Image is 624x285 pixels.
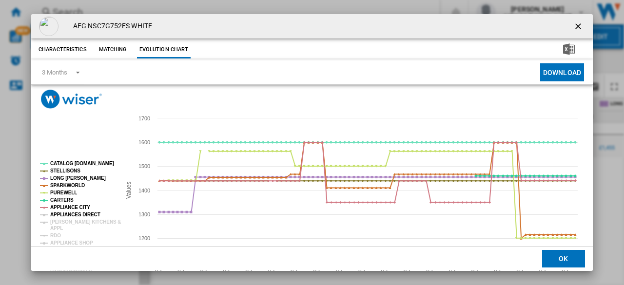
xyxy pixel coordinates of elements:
button: Download [540,63,584,81]
tspan: [PERSON_NAME] KITCHENS & [50,219,121,225]
md-dialog: Product popup [31,14,593,271]
ng-md-icon: getI18NText('BUTTONS.CLOSE_DIALOG') [573,21,585,33]
tspan: 1500 [138,163,150,169]
tspan: PUREWELL [50,190,77,195]
button: Characteristics [36,41,89,58]
button: Matching [92,41,135,58]
tspan: CARTERS [50,197,74,203]
h4: AEG NSC7G752ES WHITE [68,21,152,31]
button: getI18NText('BUTTONS.CLOSE_DIALOG') [569,17,589,36]
tspan: SPARKWORLD [50,183,85,188]
tspan: STELLISONS [50,168,80,173]
tspan: 1200 [138,235,150,241]
tspan: RDO [50,233,61,238]
tspan: 1600 [138,139,150,145]
img: excel-24x24.png [563,43,575,55]
tspan: 1700 [138,115,150,121]
tspan: APPLIANCES DIRECT [50,212,100,217]
tspan: 1300 [138,211,150,217]
button: Download in Excel [547,41,590,58]
tspan: CATALOG [DOMAIN_NAME] [50,161,114,166]
tspan: LONG [PERSON_NAME] [50,175,106,181]
tspan: 1400 [138,188,150,193]
tspan: Values [125,182,132,199]
tspan: APPLIANCE SHOP [50,240,93,246]
tspan: APPLIANCE CITY [50,205,90,210]
button: OK [542,250,585,267]
div: 3 Months [42,69,67,76]
img: empty.gif [39,17,58,36]
tspan: APPL [50,226,63,231]
button: Evolution chart [137,41,191,58]
img: logo_wiser_300x94.png [41,90,102,109]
